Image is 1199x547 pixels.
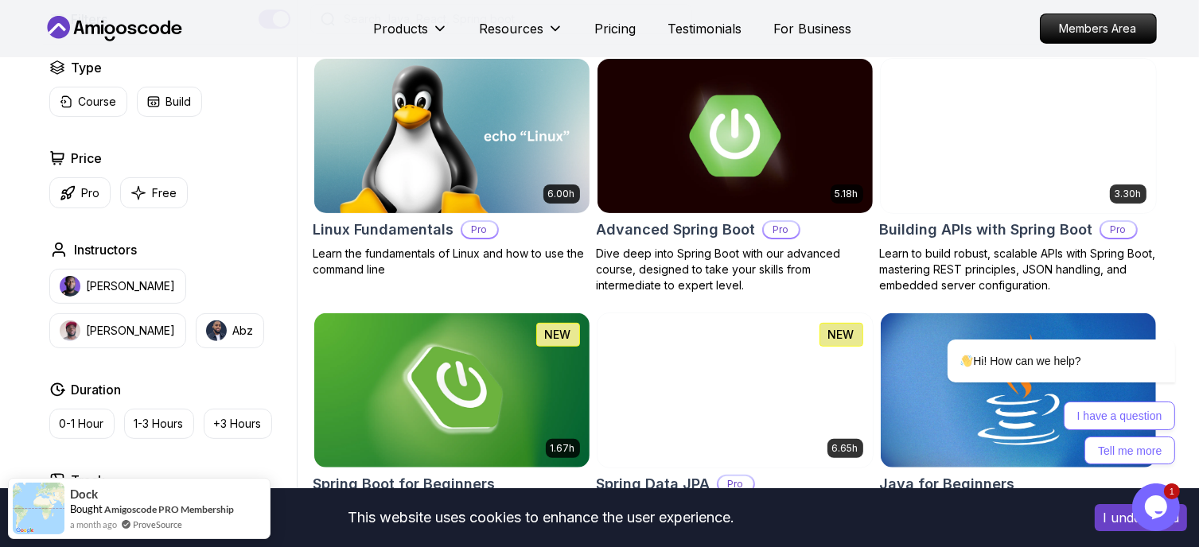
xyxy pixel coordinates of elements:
button: Resources [480,19,563,51]
p: Course [79,94,117,110]
button: instructor img[PERSON_NAME] [49,269,186,304]
p: Pro [764,222,799,238]
button: Products [374,19,448,51]
img: Linux Fundamentals card [314,59,590,213]
h2: Building APIs with Spring Boot [880,219,1093,241]
a: Advanced Spring Boot card5.18hAdvanced Spring BootProDive deep into Spring Boot with our advanced... [597,58,874,293]
p: Build [166,94,192,110]
p: Products [374,19,429,38]
h2: Spring Data JPA [597,473,710,495]
h2: Instructors [75,240,138,259]
p: NEW [545,327,571,343]
p: Resources [480,19,544,38]
p: [PERSON_NAME] [87,323,176,339]
a: For Business [774,19,852,38]
p: 1.67h [551,442,575,455]
img: instructor img [60,276,80,297]
p: Free [153,185,177,201]
p: 0-1 Hour [60,416,104,432]
img: instructor img [206,320,227,341]
img: Spring Data JPA card [598,313,873,467]
span: a month ago [70,518,117,531]
iframe: chat widget [1132,483,1183,531]
p: Abz [233,323,254,339]
h2: Advanced Spring Boot [597,219,756,241]
p: Pro [718,476,753,492]
img: Building APIs with Spring Boot card [881,59,1156,213]
h2: Spring Boot for Beginners [313,473,496,495]
p: 6.00h [548,188,575,200]
img: provesource social proof notification image [13,483,64,534]
button: Free [120,177,188,208]
p: +3 Hours [214,416,262,432]
span: Dock [70,487,98,501]
h2: Java for Beginners [880,473,1015,495]
p: Learn the fundamentals of Linux and how to use the command line [313,246,590,277]
button: instructor imgAbz [196,313,264,348]
a: Linux Fundamentals card6.00hLinux FundamentalsProLearn the fundamentals of Linux and how to use t... [313,58,590,277]
p: Members Area [1041,14,1156,43]
iframe: chat widget [897,196,1183,475]
p: 1-3 Hours [134,416,184,432]
a: Building APIs with Spring Boot card3.30hBuilding APIs with Spring BootProLearn to build robust, s... [880,58,1157,293]
p: Pro [82,185,100,201]
a: Amigoscode PRO Membership [104,503,234,515]
span: Bought [70,502,103,515]
button: Course [49,87,127,117]
img: Java for Beginners card [881,313,1156,467]
div: This website uses cookies to enhance the user experience. [12,500,1071,535]
img: Advanced Spring Boot card [598,59,873,213]
img: instructor img [60,320,80,341]
p: Pro [462,222,497,238]
a: Java for Beginners card2.41hJava for BeginnersBeginner-friendly Java course for essential program... [880,312,1157,532]
a: Spring Data JPA card6.65hNEWSpring Data JPAProMaster database management, advanced querying, and ... [597,312,874,532]
button: Pro [49,177,111,208]
button: 1-3 Hours [124,409,194,439]
button: Accept cookies [1095,504,1187,531]
img: Spring Boot for Beginners card [314,313,590,467]
a: Pricing [595,19,636,38]
p: Learn to build robust, scalable APIs with Spring Boot, mastering REST principles, JSON handling, ... [880,246,1157,293]
p: 5.18h [835,188,858,200]
h2: Duration [72,380,122,399]
h2: Linux Fundamentals [313,219,454,241]
h2: Type [72,58,103,77]
a: Testimonials [668,19,742,38]
a: Spring Boot for Beginners card1.67hNEWSpring Boot for BeginnersBuild a CRUD API with Spring Boot ... [313,312,590,532]
p: 6.65h [832,442,858,455]
p: [PERSON_NAME] [87,278,176,294]
p: Dive deep into Spring Boot with our advanced course, designed to take your skills from intermedia... [597,246,874,293]
a: ProveSource [133,518,182,531]
h2: Price [72,149,103,168]
h2: Track [72,471,106,490]
button: instructor img[PERSON_NAME] [49,313,186,348]
p: 3.30h [1115,188,1142,200]
button: +3 Hours [204,409,272,439]
button: Build [137,87,202,117]
button: 0-1 Hour [49,409,115,439]
a: Members Area [1040,14,1157,44]
p: NEW [828,327,854,343]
